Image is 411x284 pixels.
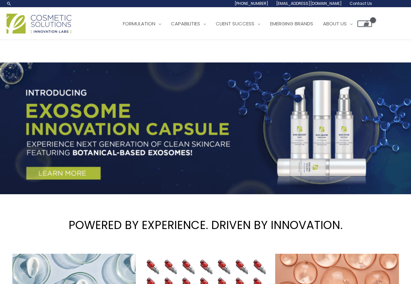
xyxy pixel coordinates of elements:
a: View Shopping Cart, empty [357,20,372,27]
span: Contact Us [350,1,372,6]
nav: Site Navigation [113,14,372,34]
a: Emerging Brands [265,14,318,34]
span: Capabilities [171,20,200,27]
a: Client Success [211,14,265,34]
a: Capabilities [166,14,211,34]
a: Formulation [118,14,166,34]
img: Cosmetic Solutions Logo [6,14,71,34]
a: Search icon link [6,1,12,6]
span: Emerging Brands [270,20,313,27]
span: [EMAIL_ADDRESS][DOMAIN_NAME] [276,1,342,6]
a: About Us [318,14,357,34]
span: Formulation [123,20,155,27]
span: About Us [323,20,347,27]
span: Client Success [216,20,254,27]
span: [PHONE_NUMBER] [235,1,268,6]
